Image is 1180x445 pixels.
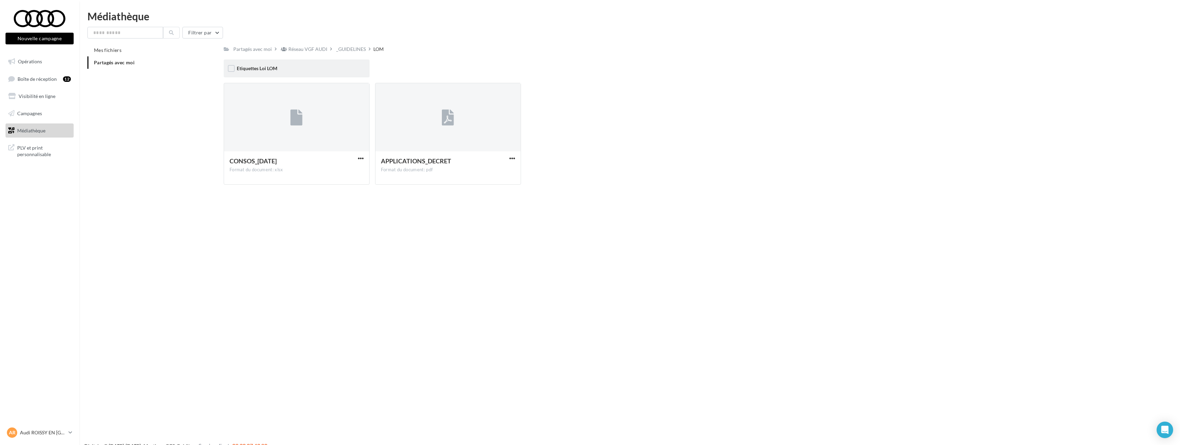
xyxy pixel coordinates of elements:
[4,123,75,138] a: Médiathèque
[233,46,272,53] div: Partagés avec moi
[4,106,75,121] a: Campagnes
[373,46,384,53] div: LOM
[6,33,74,44] button: Nouvelle campagne
[182,27,223,39] button: Filtrer par
[20,429,66,436] p: Audi ROISSY EN [GEOGRAPHIC_DATA]
[17,127,45,133] span: Médiathèque
[4,54,75,69] a: Opérations
[94,59,135,65] span: Partagés avec moi
[19,93,55,99] span: Visibilité en ligne
[4,72,75,86] a: Boîte de réception12
[4,140,75,161] a: PLV et print personnalisable
[336,46,366,53] div: _GUIDELINES
[17,110,42,116] span: Campagnes
[63,76,71,82] div: 12
[230,167,364,173] div: Format du document: xlsx
[6,426,74,439] a: AR Audi ROISSY EN [GEOGRAPHIC_DATA]
[1157,422,1173,438] div: Open Intercom Messenger
[230,157,277,165] span: CONSOS_08.06.23
[288,46,327,53] div: Réseau VGF AUDI
[17,143,71,158] span: PLV et print personnalisable
[18,58,42,64] span: Opérations
[4,89,75,104] a: Visibilité en ligne
[381,167,515,173] div: Format du document: pdf
[87,11,1172,21] div: Médiathèque
[94,47,121,53] span: Mes fichiers
[381,157,451,165] span: APPLICATIONS_DECRET
[9,429,15,436] span: AR
[237,65,277,71] span: Etiquettes Loi LOM
[18,76,57,82] span: Boîte de réception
